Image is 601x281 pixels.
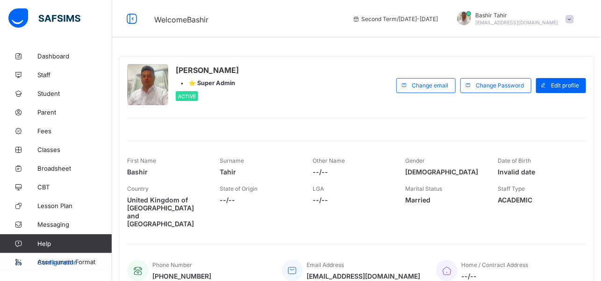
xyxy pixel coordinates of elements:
[461,261,528,268] span: Home / Contract Address
[37,183,112,191] span: CBT
[313,185,324,192] span: LGA
[498,157,531,164] span: Date of Birth
[476,12,558,19] span: Bashir Tahir
[37,146,112,153] span: Classes
[220,185,258,192] span: State of Origin
[188,79,235,86] span: ⭐ Super Admin
[220,168,298,176] span: Tahir
[176,65,239,75] span: [PERSON_NAME]
[405,196,484,204] span: Married
[405,185,442,192] span: Marital Status
[551,82,579,89] span: Edit profile
[498,196,577,204] span: ACADEMIC
[220,196,298,204] span: --/--
[220,157,244,164] span: Surname
[37,127,112,135] span: Fees
[313,157,345,164] span: Other Name
[154,15,208,24] span: Welcome Bashir
[564,248,592,276] button: Open asap
[176,79,239,86] div: •
[498,168,577,176] span: Invalid date
[37,165,112,172] span: Broadsheet
[448,11,579,27] div: BashirTahir
[37,221,112,228] span: Messaging
[476,82,524,89] span: Change Password
[412,82,448,89] span: Change email
[476,20,558,25] span: [EMAIL_ADDRESS][DOMAIN_NAME]
[37,108,112,116] span: Parent
[307,272,421,280] span: [EMAIL_ADDRESS][DOMAIN_NAME]
[498,185,525,192] span: Staff Type
[405,168,484,176] span: [DEMOGRAPHIC_DATA]
[127,185,149,192] span: Country
[461,272,528,280] span: --/--
[178,94,196,99] span: Active
[37,202,112,209] span: Lesson Plan
[37,90,112,97] span: Student
[405,157,425,164] span: Gender
[8,8,80,28] img: safsims
[37,240,112,247] span: Help
[152,261,192,268] span: Phone Number
[127,168,206,176] span: Bashir
[313,196,391,204] span: --/--
[313,168,391,176] span: --/--
[37,259,112,266] span: Configuration
[307,261,344,268] span: Email Address
[127,157,156,164] span: First Name
[152,272,211,280] span: [PHONE_NUMBER]
[37,71,112,79] span: Staff
[352,15,438,22] span: session/term information
[127,196,206,228] span: United Kingdom of [GEOGRAPHIC_DATA] and [GEOGRAPHIC_DATA]
[37,52,112,60] span: Dashboard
